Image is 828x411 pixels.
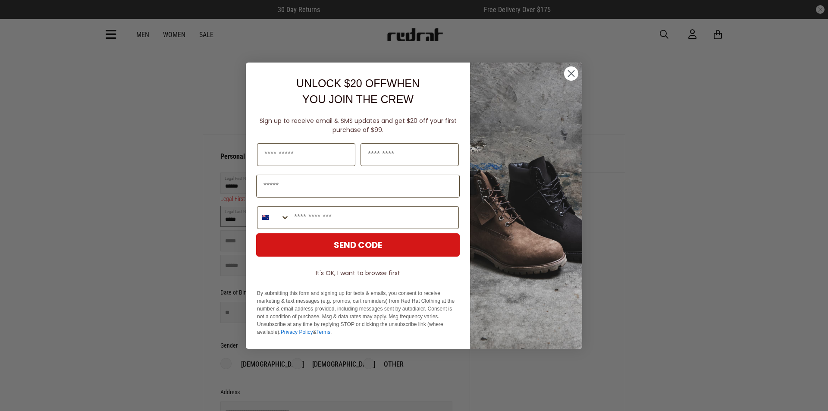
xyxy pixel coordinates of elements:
[260,116,457,134] span: Sign up to receive email & SMS updates and get $20 off your first purchase of $99.
[256,233,460,257] button: SEND CODE
[256,175,460,198] input: Email
[257,143,355,166] input: First Name
[257,289,459,336] p: By submitting this form and signing up for texts & emails, you consent to receive marketing & tex...
[564,66,579,81] button: Close dialog
[387,77,420,89] span: WHEN
[256,265,460,281] button: It's OK, I want to browse first
[281,329,313,335] a: Privacy Policy
[7,3,33,29] button: Open LiveChat chat widget
[316,329,330,335] a: Terms
[257,207,290,229] button: Search Countries
[470,63,582,349] img: f7662613-148e-4c88-9575-6c6b5b55a647.jpeg
[296,77,387,89] span: UNLOCK $20 OFF
[262,214,269,221] img: New Zealand
[302,93,414,105] span: YOU JOIN THE CREW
